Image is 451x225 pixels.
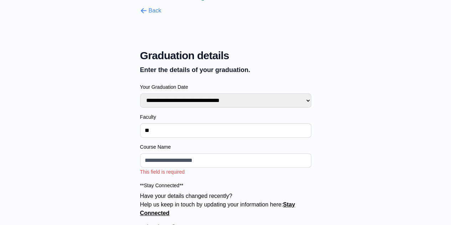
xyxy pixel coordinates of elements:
[140,192,311,218] p: Have your details changed recently? Help us keep in touch by updating your information here:
[140,83,311,91] label: Your Graduation Date
[140,6,162,15] button: Back
[140,49,311,62] span: Graduation details
[140,143,311,150] label: Course Name
[140,201,295,216] a: Stay Connected
[140,169,185,175] span: This field is required
[140,65,311,75] p: Enter the details of your graduation.
[140,113,311,121] label: Faculty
